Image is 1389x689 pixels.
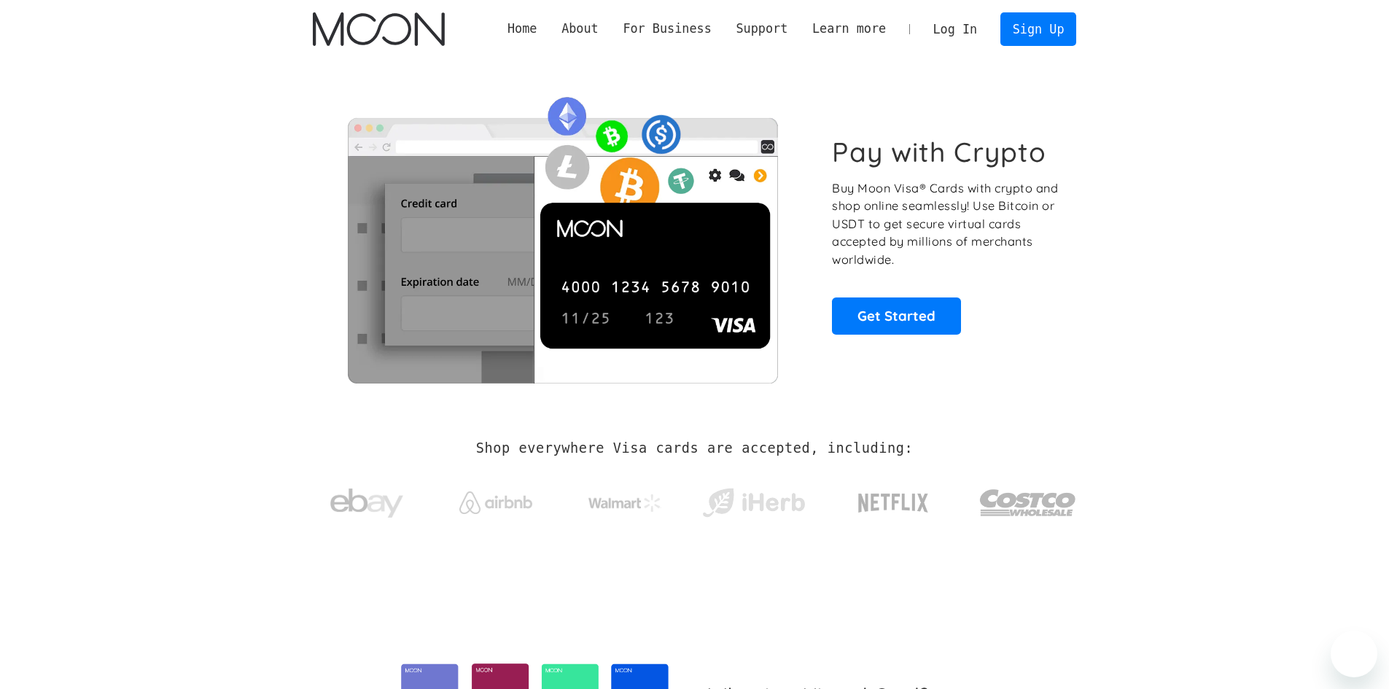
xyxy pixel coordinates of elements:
img: Costco [979,475,1077,530]
div: Support [724,20,800,38]
a: Get Started [832,297,961,334]
img: ebay [330,480,403,526]
img: Netflix [857,485,930,521]
div: About [561,20,599,38]
a: ebay [313,466,421,534]
div: For Business [623,20,711,38]
h2: Shop everywhere Visa cards are accepted, including: [476,440,913,456]
img: Moon Logo [313,12,445,46]
img: Airbnb [459,491,532,514]
a: Netflix [828,470,959,529]
img: Walmart [588,494,661,512]
a: home [313,12,445,46]
a: Walmart [570,480,679,519]
a: Log In [921,13,989,45]
div: Learn more [812,20,886,38]
div: Learn more [800,20,898,38]
h1: Pay with Crypto [832,136,1046,168]
a: iHerb [699,470,808,529]
div: For Business [611,20,724,38]
div: Support [736,20,787,38]
a: Costco [979,461,1077,537]
p: Buy Moon Visa® Cards with crypto and shop online seamlessly! Use Bitcoin or USDT to get secure vi... [832,179,1060,269]
img: iHerb [699,484,808,522]
a: Airbnb [441,477,550,521]
a: Home [495,20,549,38]
iframe: Кнопка запуска окна обмена сообщениями [1331,631,1377,677]
a: Sign Up [1000,12,1076,45]
div: About [549,20,610,38]
img: Moon Cards let you spend your crypto anywhere Visa is accepted. [313,87,812,383]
